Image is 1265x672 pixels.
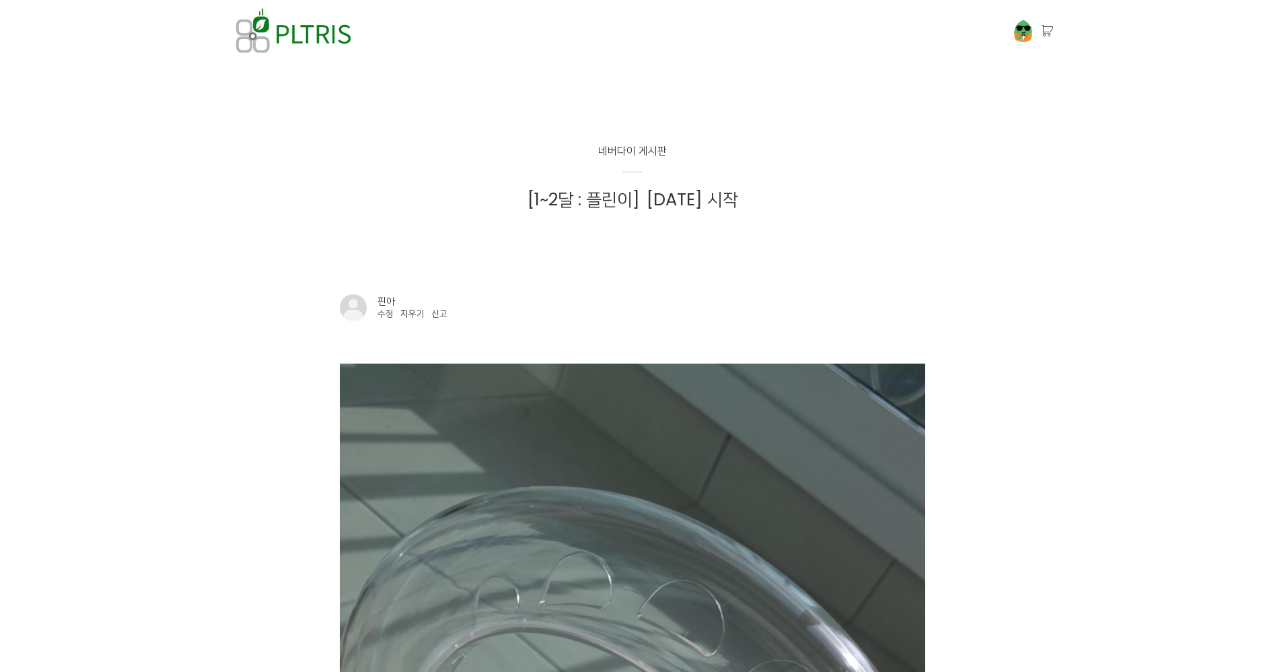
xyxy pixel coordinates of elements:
a: 신고 [431,307,447,320]
a: 수정 [377,307,394,320]
a: 네버다이 게시판 [598,143,667,172]
a: 지우기 [400,307,425,320]
h1: [DATE] 시작 [330,186,935,213]
a: [1~2달 : 플린이] [528,187,647,211]
img: 프로필 이미지 [1011,19,1035,43]
div: 핀아 [377,294,454,308]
